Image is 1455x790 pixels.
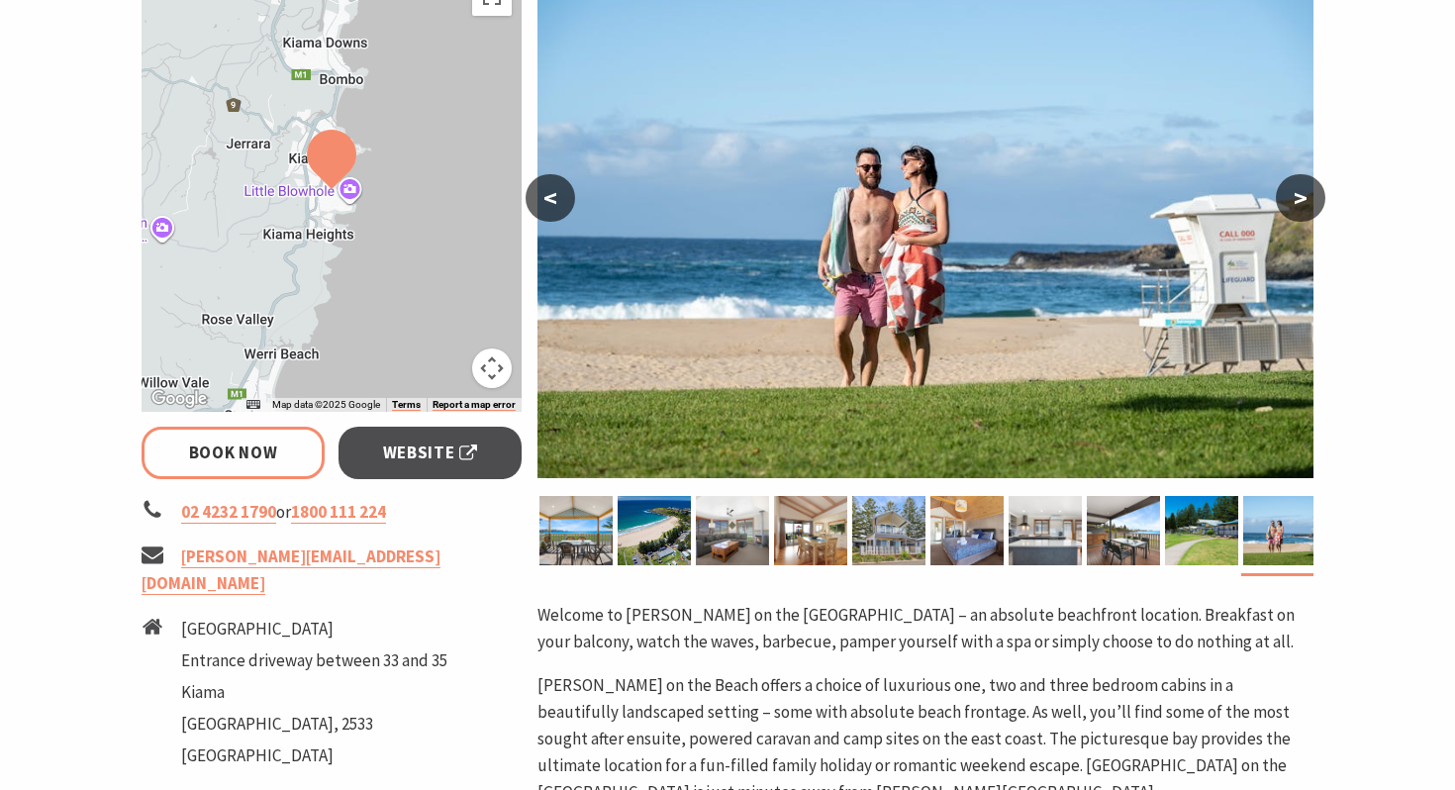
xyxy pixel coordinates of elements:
li: or [142,499,522,526]
li: [GEOGRAPHIC_DATA] [181,742,447,769]
a: [PERSON_NAME][EMAIL_ADDRESS][DOMAIN_NAME] [142,545,440,595]
a: 02 4232 1790 [181,501,276,524]
span: Website [383,440,478,466]
img: Kendalls on the Beach Holiday Park [930,496,1004,565]
li: [GEOGRAPHIC_DATA] [181,616,447,642]
img: Google [146,386,212,412]
li: Kiama [181,679,447,706]
a: Report a map error [433,399,516,411]
img: Enjoy the beachfront view in Cabin 12 [1087,496,1160,565]
a: Website [339,427,522,479]
li: [GEOGRAPHIC_DATA], 2533 [181,711,447,738]
span: Map data ©2025 Google [272,399,380,410]
img: Kendalls Beach [1243,496,1316,565]
img: Kendalls on the Beach Holiday Park [852,496,925,565]
img: Beachfront cabins at Kendalls on the Beach Holiday Park [1165,496,1238,565]
button: Map camera controls [472,348,512,388]
img: Kendalls on the Beach Holiday Park [774,496,847,565]
a: Book Now [142,427,325,479]
button: < [526,174,575,222]
img: Full size kitchen in Cabin 12 [1009,496,1082,565]
button: > [1276,174,1325,222]
a: 1800 111 224 [291,501,386,524]
button: Keyboard shortcuts [246,398,260,412]
img: Aerial view of Kendalls on the Beach Holiday Park [618,496,691,565]
p: Welcome to [PERSON_NAME] on the [GEOGRAPHIC_DATA] – an absolute beachfront location. Breakfast on... [537,602,1313,655]
img: Kendalls on the Beach Holiday Park [539,496,613,565]
a: Open this area in Google Maps (opens a new window) [146,386,212,412]
a: Terms (opens in new tab) [392,399,421,411]
li: Entrance driveway between 33 and 35 [181,647,447,674]
img: Lounge room in Cabin 12 [696,496,769,565]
